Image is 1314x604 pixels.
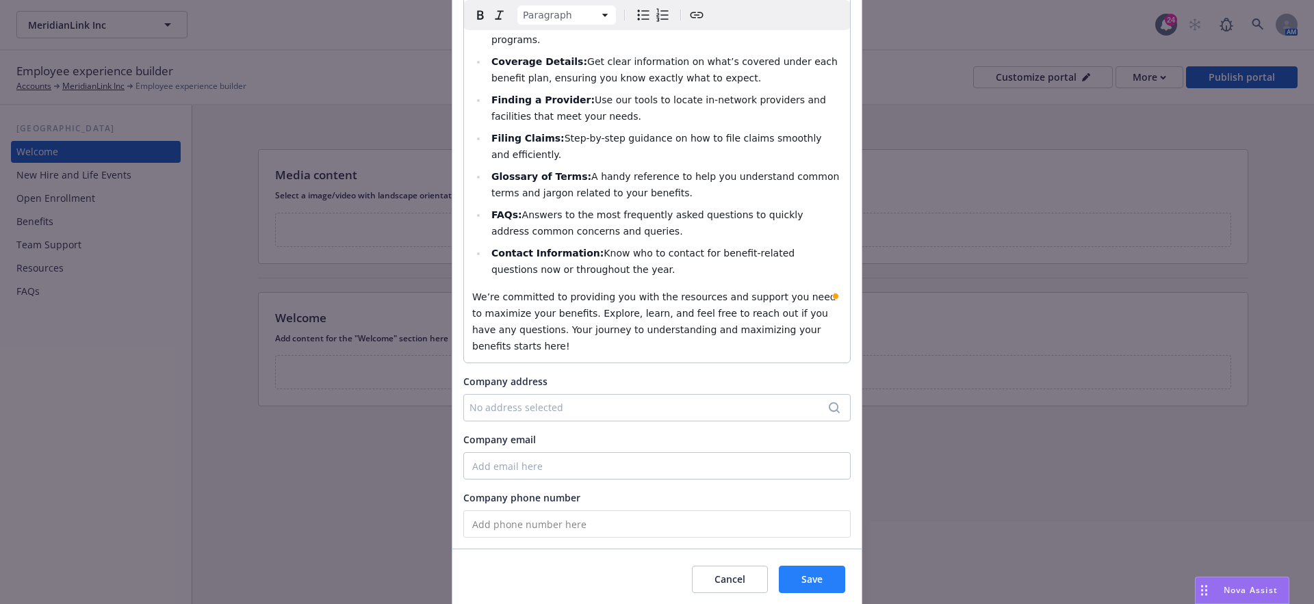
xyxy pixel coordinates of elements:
button: Numbered list [653,5,672,25]
strong: Filing Claims: [491,133,565,144]
button: Create link [687,5,706,25]
strong: Finding a Provider: [491,94,595,105]
div: No address selected [469,400,831,415]
div: Drag to move [1196,577,1213,603]
span: Company phone number [463,491,580,504]
input: Add phone number here [463,510,851,538]
strong: FAQs: [491,209,522,220]
span: Save [801,573,823,586]
span: We’re committed to providing you with the resources and support you need to maximize your benefit... [472,291,839,352]
span: Get clear information on what’s covered under each benefit plan, ensuring you know exactly what t... [491,56,840,83]
strong: Glossary of Terms: [491,171,591,182]
button: Nova Assist [1195,577,1289,604]
button: Cancel [692,566,768,593]
span: Nova Assist [1224,584,1278,596]
input: Add email here [463,452,851,480]
button: Save [779,566,845,593]
svg: Search [829,402,840,413]
span: Company address [463,375,547,388]
span: Company email [463,433,536,446]
button: Bold [471,5,490,25]
span: Answers to the most frequently asked questions to quickly address common concerns and queries. [491,209,806,237]
span: Step-by-step guidance on how to file claims smoothly and efficiently. [491,133,825,160]
span: Use our tools to locate in-network providers and facilities that meet your needs. [491,94,829,122]
button: Bulleted list [634,5,653,25]
button: Block type [517,5,616,25]
span: A handy reference to help you understand common terms and jargon related to your benefits. [491,171,842,198]
span: Know who to contact for benefit-related questions now or throughout the year. [491,248,798,275]
div: toggle group [634,5,672,25]
strong: Contact Information: [491,248,604,259]
span: Cancel [714,573,745,586]
button: Italic [490,5,509,25]
strong: Coverage Details: [491,56,587,67]
button: No address selected [463,394,851,421]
